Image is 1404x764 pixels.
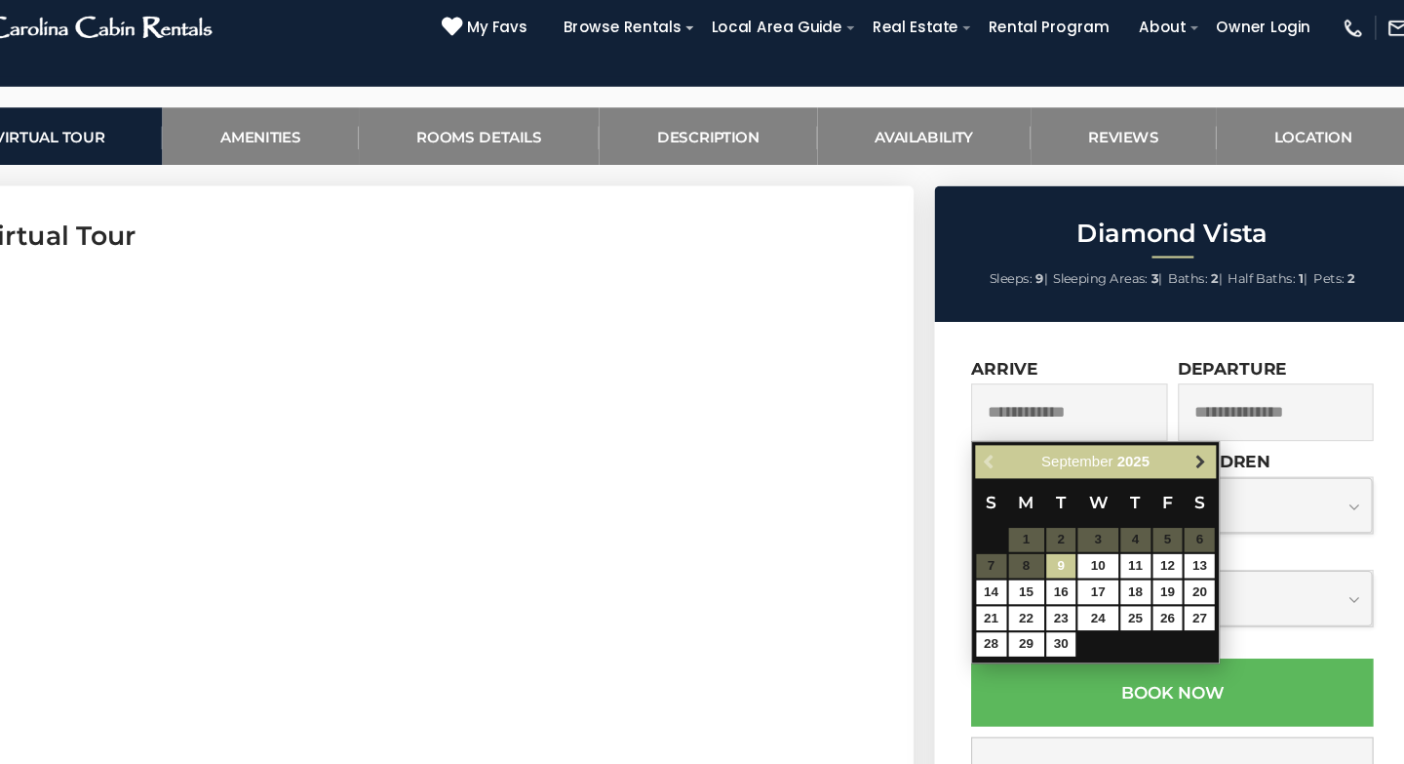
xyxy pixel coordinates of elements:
[1079,548,1116,571] a: 10
[1119,597,1148,620] a: 25
[54,234,887,268] h3: Virtual Tour
[590,42,720,72] a: Browse Rentals
[980,366,1042,384] label: Arrive
[1173,366,1275,384] label: Departure
[1187,455,1202,470] span: Next
[409,132,633,185] a: Rooms Details
[1090,491,1108,509] span: Wednesday
[510,47,565,67] span: My Favs
[1164,284,1201,299] span: Baths:
[1119,548,1148,571] a: 11
[987,42,1118,72] a: Rental Program
[997,279,1052,304] li: |
[1127,42,1190,72] a: About
[1150,573,1178,595] a: 19
[1057,284,1146,299] span: Sleeping Areas:
[1059,491,1069,509] span: Tuesday
[1199,42,1306,72] a: Owner Login
[1209,132,1389,185] a: Location
[487,47,570,68] a: My Favs
[1220,284,1283,299] span: Half Baths:
[994,491,1003,509] span: Sunday
[1050,622,1078,644] a: 30
[1150,597,1178,620] a: 26
[1050,573,1078,595] a: 16
[1057,279,1159,304] li: |
[1045,454,1111,469] span: September
[1119,573,1148,595] a: 18
[1326,47,1347,68] img: phone-regular-white.png
[1079,573,1116,595] a: 17
[1189,491,1198,509] span: Saturday
[1164,279,1215,304] li: |
[1286,284,1291,299] strong: 1
[980,646,1355,709] button: Book Now
[1040,284,1048,299] strong: 9
[1204,284,1211,299] strong: 2
[1015,622,1048,644] a: 29
[728,42,870,72] a: Local Area Guide
[1368,47,1389,68] img: mail-regular-white.png
[1182,450,1206,474] a: Next
[1050,548,1078,571] a: 9
[1179,597,1207,620] a: 27
[1332,284,1339,299] strong: 2
[837,132,1035,185] a: Availability
[1024,491,1038,509] span: Monday
[1179,548,1207,571] a: 13
[1079,597,1116,620] a: 24
[225,132,408,185] a: Amenities
[1149,284,1155,299] strong: 3
[1015,597,1048,620] a: 22
[1220,279,1295,304] li: |
[997,284,1037,299] span: Sleeps:
[1179,573,1207,595] a: 20
[1015,573,1048,595] a: 15
[15,132,225,185] a: Virtual Tour
[878,42,978,72] a: Real Estate
[1158,491,1168,509] span: Friday
[633,132,836,185] a: Description
[985,573,1013,595] a: 14
[1150,548,1178,571] a: 12
[1128,491,1138,509] span: Thursday
[1300,284,1329,299] span: Pets:
[1116,454,1147,469] span: 2025
[985,597,1013,620] a: 21
[1050,597,1078,620] a: 23
[951,237,1384,262] h2: Diamond Vista
[1035,132,1208,185] a: Reviews
[985,622,1013,644] a: 28
[15,38,278,77] img: White-1-2.png
[1173,453,1260,471] label: Children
